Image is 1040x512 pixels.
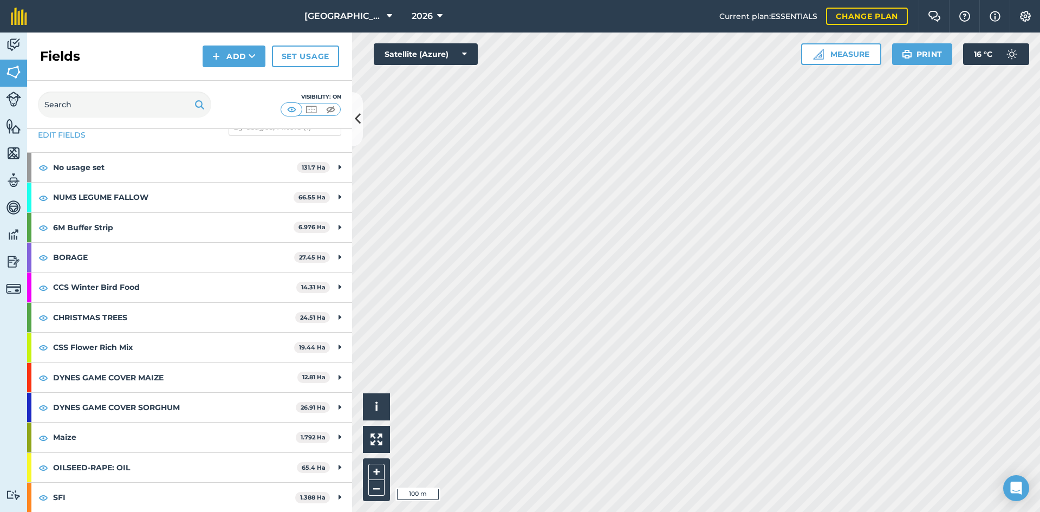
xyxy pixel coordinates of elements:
[302,464,326,471] strong: 65.4 Ha
[304,10,382,23] span: [GEOGRAPHIC_DATA]
[363,393,390,420] button: i
[203,46,265,67] button: Add
[6,490,21,500] img: svg+xml;base64,PD94bWwgdmVyc2lvbj0iMS4wIiBlbmNvZGluZz0idXRmLTgiPz4KPCEtLSBHZW5lcmF0b3I6IEFkb2JlIE...
[6,92,21,107] img: svg+xml;base64,PD94bWwgdmVyc2lvbj0iMS4wIiBlbmNvZGluZz0idXRmLTgiPz4KPCEtLSBHZW5lcmF0b3I6IEFkb2JlIE...
[38,281,48,294] img: svg+xml;base64,PHN2ZyB4bWxucz0iaHR0cDovL3d3dy53My5vcmcvMjAwMC9zdmciIHdpZHRoPSIxOCIgaGVpZ2h0PSIyNC...
[272,46,339,67] a: Set usage
[38,341,48,354] img: svg+xml;base64,PHN2ZyB4bWxucz0iaHR0cDovL3d3dy53My5vcmcvMjAwMC9zdmciIHdpZHRoPSIxOCIgaGVpZ2h0PSIyNC...
[281,93,341,101] div: Visibility: On
[324,104,337,115] img: svg+xml;base64,PHN2ZyB4bWxucz0iaHR0cDovL3d3dy53My5vcmcvMjAwMC9zdmciIHdpZHRoPSI1MCIgaGVpZ2h0PSI0MC...
[302,164,326,171] strong: 131.7 Ha
[38,461,48,474] img: svg+xml;base64,PHN2ZyB4bWxucz0iaHR0cDovL3d3dy53My5vcmcvMjAwMC9zdmciIHdpZHRoPSIxOCIgaGVpZ2h0PSIyNC...
[892,43,953,65] button: Print
[6,226,21,243] img: svg+xml;base64,PD94bWwgdmVyc2lvbj0iMS4wIiBlbmNvZGluZz0idXRmLTgiPz4KPCEtLSBHZW5lcmF0b3I6IEFkb2JlIE...
[38,251,48,264] img: svg+xml;base64,PHN2ZyB4bWxucz0iaHR0cDovL3d3dy53My5vcmcvMjAwMC9zdmciIHdpZHRoPSIxOCIgaGVpZ2h0PSIyNC...
[38,92,211,118] input: Search
[27,483,352,512] div: SFI1.388 Ha
[1001,43,1023,65] img: svg+xml;base64,PD94bWwgdmVyc2lvbj0iMS4wIiBlbmNvZGluZz0idXRmLTgiPz4KPCEtLSBHZW5lcmF0b3I6IEFkb2JlIE...
[300,314,326,321] strong: 24.51 Ha
[27,333,352,362] div: CSS Flower Rich Mix19.44 Ha
[285,104,298,115] img: svg+xml;base64,PHN2ZyB4bWxucz0iaHR0cDovL3d3dy53My5vcmcvMjAwMC9zdmciIHdpZHRoPSI1MCIgaGVpZ2h0PSI0MC...
[27,213,352,242] div: 6M Buffer Strip6.976 Ha
[298,223,326,231] strong: 6.976 Ha
[375,400,378,413] span: i
[27,243,352,272] div: BORAGE27.45 Ha
[299,344,326,351] strong: 19.44 Ha
[40,48,80,65] h2: Fields
[53,363,297,392] strong: DYNES GAME COVER MAIZE
[368,464,385,480] button: +
[27,183,352,212] div: NUM3 LEGUME FALLOW66.55 Ha
[38,191,48,204] img: svg+xml;base64,PHN2ZyB4bWxucz0iaHR0cDovL3d3dy53My5vcmcvMjAwMC9zdmciIHdpZHRoPSIxOCIgaGVpZ2h0PSIyNC...
[1019,11,1032,22] img: A cog icon
[27,453,352,482] div: OILSEED-RAPE: OIL65.4 Ha
[301,404,326,411] strong: 26.91 Ha
[27,393,352,422] div: DYNES GAME COVER SORGHUM26.91 Ha
[27,303,352,332] div: CHRISTMAS TREES24.51 Ha
[6,199,21,216] img: svg+xml;base64,PD94bWwgdmVyc2lvbj0iMS4wIiBlbmNvZGluZz0idXRmLTgiPz4KPCEtLSBHZW5lcmF0b3I6IEFkb2JlIE...
[6,37,21,53] img: svg+xml;base64,PD94bWwgdmVyc2lvbj0iMS4wIiBlbmNvZGluZz0idXRmLTgiPz4KPCEtLSBHZW5lcmF0b3I6IEFkb2JlIE...
[6,118,21,134] img: svg+xml;base64,PHN2ZyB4bWxucz0iaHR0cDovL3d3dy53My5vcmcvMjAwMC9zdmciIHdpZHRoPSI1NiIgaGVpZ2h0PSI2MC...
[38,221,48,234] img: svg+xml;base64,PHN2ZyB4bWxucz0iaHR0cDovL3d3dy53My5vcmcvMjAwMC9zdmciIHdpZHRoPSIxOCIgaGVpZ2h0PSIyNC...
[958,11,971,22] img: A question mark icon
[53,273,296,302] strong: CCS Winter Bird Food
[212,50,220,63] img: svg+xml;base64,PHN2ZyB4bWxucz0iaHR0cDovL3d3dy53My5vcmcvMjAwMC9zdmciIHdpZHRoPSIxNCIgaGVpZ2h0PSIyNC...
[368,480,385,496] button: –
[38,129,86,141] a: Edit fields
[38,161,48,174] img: svg+xml;base64,PHN2ZyB4bWxucz0iaHR0cDovL3d3dy53My5vcmcvMjAwMC9zdmciIHdpZHRoPSIxOCIgaGVpZ2h0PSIyNC...
[53,183,294,212] strong: NUM3 LEGUME FALLOW
[1003,475,1029,501] div: Open Intercom Messenger
[374,43,478,65] button: Satellite (Azure)
[53,303,295,332] strong: CHRISTMAS TREES
[38,311,48,324] img: svg+xml;base64,PHN2ZyB4bWxucz0iaHR0cDovL3d3dy53My5vcmcvMjAwMC9zdmciIHdpZHRoPSIxOCIgaGVpZ2h0PSIyNC...
[38,371,48,384] img: svg+xml;base64,PHN2ZyB4bWxucz0iaHR0cDovL3d3dy53My5vcmcvMjAwMC9zdmciIHdpZHRoPSIxOCIgaGVpZ2h0PSIyNC...
[6,145,21,161] img: svg+xml;base64,PHN2ZyB4bWxucz0iaHR0cDovL3d3dy53My5vcmcvMjAwMC9zdmciIHdpZHRoPSI1NiIgaGVpZ2h0PSI2MC...
[301,283,326,291] strong: 14.31 Ha
[902,48,912,61] img: svg+xml;base64,PHN2ZyB4bWxucz0iaHR0cDovL3d3dy53My5vcmcvMjAwMC9zdmciIHdpZHRoPSIxOSIgaGVpZ2h0PSIyNC...
[304,104,318,115] img: svg+xml;base64,PHN2ZyB4bWxucz0iaHR0cDovL3d3dy53My5vcmcvMjAwMC9zdmciIHdpZHRoPSI1MCIgaGVpZ2h0PSI0MC...
[27,153,352,182] div: No usage set131.7 Ha
[53,153,297,182] strong: No usage set
[6,64,21,80] img: svg+xml;base64,PHN2ZyB4bWxucz0iaHR0cDovL3d3dy53My5vcmcvMjAwMC9zdmciIHdpZHRoPSI1NiIgaGVpZ2h0PSI2MC...
[719,10,817,22] span: Current plan : ESSENTIALS
[813,49,824,60] img: Ruler icon
[53,393,296,422] strong: DYNES GAME COVER SORGHUM
[53,453,297,482] strong: OILSEED-RAPE: OIL
[302,373,326,381] strong: 12.81 Ha
[27,363,352,392] div: DYNES GAME COVER MAIZE12.81 Ha
[38,401,48,414] img: svg+xml;base64,PHN2ZyB4bWxucz0iaHR0cDovL3d3dy53My5vcmcvMjAwMC9zdmciIHdpZHRoPSIxOCIgaGVpZ2h0PSIyNC...
[300,494,326,501] strong: 1.388 Ha
[990,10,1000,23] img: svg+xml;base64,PHN2ZyB4bWxucz0iaHR0cDovL3d3dy53My5vcmcvMjAwMC9zdmciIHdpZHRoPSIxNyIgaGVpZ2h0PSIxNy...
[27,273,352,302] div: CCS Winter Bird Food14.31 Ha
[412,10,433,23] span: 2026
[53,243,294,272] strong: BORAGE
[53,483,295,512] strong: SFI
[299,254,326,261] strong: 27.45 Ha
[370,433,382,445] img: Four arrows, one pointing top left, one top right, one bottom right and the last bottom left
[298,193,326,201] strong: 66.55 Ha
[6,281,21,296] img: svg+xml;base64,PD94bWwgdmVyc2lvbj0iMS4wIiBlbmNvZGluZz0idXRmLTgiPz4KPCEtLSBHZW5lcmF0b3I6IEFkb2JlIE...
[38,431,48,444] img: svg+xml;base64,PHN2ZyB4bWxucz0iaHR0cDovL3d3dy53My5vcmcvMjAwMC9zdmciIHdpZHRoPSIxOCIgaGVpZ2h0PSIyNC...
[53,423,296,452] strong: Maize
[928,11,941,22] img: Two speech bubbles overlapping with the left bubble in the forefront
[194,98,205,111] img: svg+xml;base64,PHN2ZyB4bWxucz0iaHR0cDovL3d3dy53My5vcmcvMjAwMC9zdmciIHdpZHRoPSIxOSIgaGVpZ2h0PSIyNC...
[27,423,352,452] div: Maize1.792 Ha
[11,8,27,25] img: fieldmargin Logo
[53,213,294,242] strong: 6M Buffer Strip
[826,8,908,25] a: Change plan
[6,172,21,189] img: svg+xml;base64,PD94bWwgdmVyc2lvbj0iMS4wIiBlbmNvZGluZz0idXRmLTgiPz4KPCEtLSBHZW5lcmF0b3I6IEFkb2JlIE...
[963,43,1029,65] button: 16 °C
[974,43,992,65] span: 16 ° C
[53,333,294,362] strong: CSS Flower Rich Mix
[38,491,48,504] img: svg+xml;base64,PHN2ZyB4bWxucz0iaHR0cDovL3d3dy53My5vcmcvMjAwMC9zdmciIHdpZHRoPSIxOCIgaGVpZ2h0PSIyNC...
[6,254,21,270] img: svg+xml;base64,PD94bWwgdmVyc2lvbj0iMS4wIiBlbmNvZGluZz0idXRmLTgiPz4KPCEtLSBHZW5lcmF0b3I6IEFkb2JlIE...
[301,433,326,441] strong: 1.792 Ha
[801,43,881,65] button: Measure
